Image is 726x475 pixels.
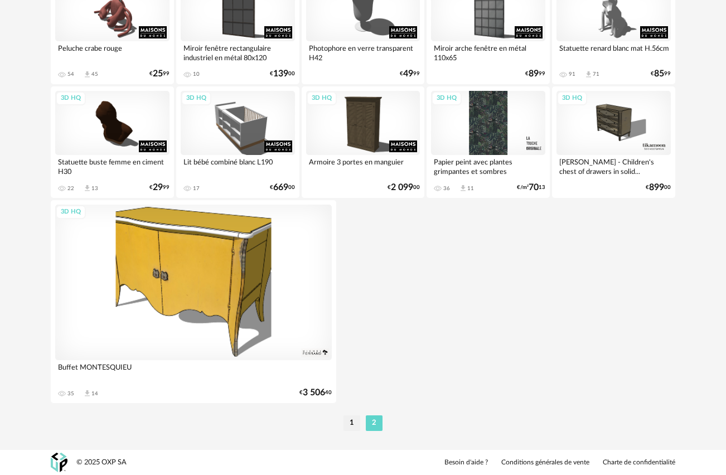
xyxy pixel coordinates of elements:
[646,184,671,191] div: € 00
[443,185,450,192] div: 36
[273,184,288,191] span: 669
[56,205,86,219] div: 3D HQ
[403,70,413,77] span: 49
[525,70,545,77] div: € 99
[388,184,420,191] div: € 00
[181,155,295,177] div: Lit bébé combiné blanc L190
[529,70,539,77] span: 89
[193,71,200,77] div: 10
[459,184,467,192] span: Download icon
[83,184,91,192] span: Download icon
[603,458,675,467] a: Charte de confidentialité
[91,71,98,77] div: 45
[149,70,170,77] div: € 99
[431,155,545,177] div: Papier peint avec plantes grimpantes et sombres
[556,155,671,177] div: [PERSON_NAME] - Children's chest of drawers in solid...
[51,453,67,472] img: OXP
[302,86,425,198] a: 3D HQ Armoire 3 portes en manguier €2 09900
[556,41,671,64] div: Statuette renard blanc mat H.56cm
[55,41,170,64] div: Peluche crabe rouge
[270,184,295,191] div: € 00
[181,41,295,64] div: Miroir fenêtre rectangulaire industriel en métal 80x120
[432,91,462,105] div: 3D HQ
[67,390,74,397] div: 35
[366,415,383,431] li: 2
[55,155,170,177] div: Statuette buste femme en ciment H30
[517,184,545,191] div: €/m² 13
[153,184,163,191] span: 29
[181,91,211,105] div: 3D HQ
[76,458,127,467] div: © 2025 OXP SA
[303,389,325,396] span: 3 506
[307,91,337,105] div: 3D HQ
[391,184,413,191] span: 2 099
[193,185,200,192] div: 17
[51,200,336,403] a: 3D HQ Buffet MONTESQUIEU 35 Download icon 14 €3 50640
[273,70,288,77] span: 139
[529,184,539,191] span: 70
[83,70,91,79] span: Download icon
[569,71,575,77] div: 91
[427,86,550,198] a: 3D HQ Papier peint avec plantes grimpantes et sombres 36 Download icon 11 €/m²7013
[343,415,360,431] li: 1
[400,70,420,77] div: € 99
[306,41,420,64] div: Photophore en verre transparent H42
[55,360,332,382] div: Buffet MONTESQUIEU
[51,86,174,198] a: 3D HQ Statuette buste femme en ciment H30 22 Download icon 13 €2999
[467,185,474,192] div: 11
[176,86,299,198] a: 3D HQ Lit bébé combiné blanc L190 17 €66900
[593,71,599,77] div: 71
[501,458,589,467] a: Conditions générales de vente
[91,390,98,397] div: 14
[299,389,332,396] div: € 40
[306,155,420,177] div: Armoire 3 portes en manguier
[651,70,671,77] div: € 99
[91,185,98,192] div: 13
[56,91,86,105] div: 3D HQ
[654,70,664,77] span: 85
[149,184,170,191] div: € 99
[584,70,593,79] span: Download icon
[444,458,488,467] a: Besoin d'aide ?
[67,185,74,192] div: 22
[153,70,163,77] span: 25
[649,184,664,191] span: 899
[270,70,295,77] div: € 00
[557,91,587,105] div: 3D HQ
[431,41,545,64] div: Miroir arche fenêtre en métal 110x65
[67,71,74,77] div: 54
[552,86,675,198] a: 3D HQ [PERSON_NAME] - Children's chest of drawers in solid... €89900
[83,389,91,398] span: Download icon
